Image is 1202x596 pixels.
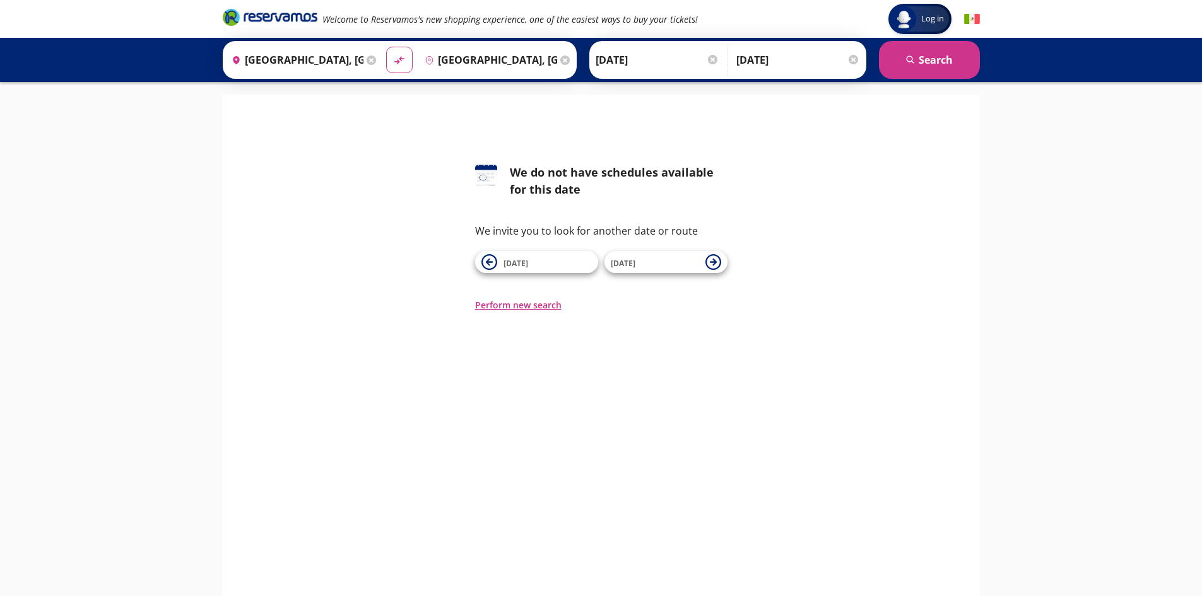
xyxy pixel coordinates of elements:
input: (Optional) [736,44,860,76]
button: [DATE] [475,251,598,273]
input: Select Date [596,44,719,76]
p: We invite you to look for another date or route [475,223,728,238]
span: [DATE] [504,258,528,269]
div: We do not have schedules available for this date [510,164,728,198]
button: [DATE] [604,251,728,273]
i: Brand Logo [223,8,317,26]
button: Perform new search [475,298,562,312]
button: Español [964,11,980,27]
span: [DATE] [611,258,635,269]
em: Welcome to Reservamos's new shopping experience, one of the easiest ways to buy your tickets! [322,13,698,25]
a: Brand Logo [223,8,317,30]
span: Log in [916,13,949,25]
button: Search [879,41,980,79]
input: Buscar Origin [227,44,364,76]
input: Buscar Destination [420,44,557,76]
